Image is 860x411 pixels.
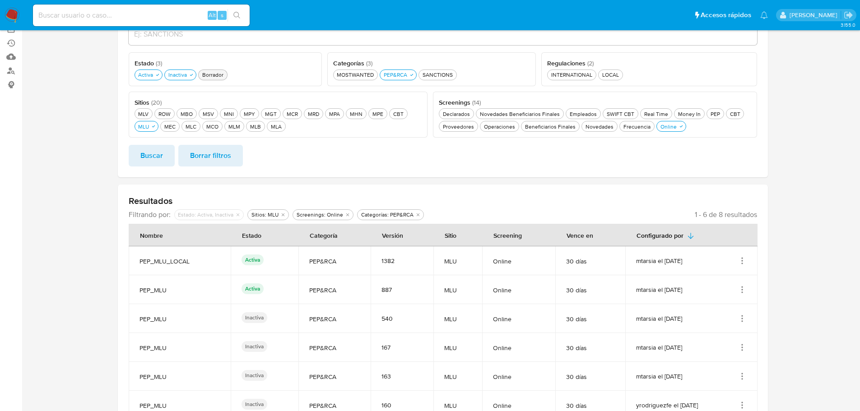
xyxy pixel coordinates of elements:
[790,11,841,19] p: nicolas.tyrkiel@mercadolibre.com
[841,21,855,28] span: 3.155.0
[209,11,216,19] span: Alt
[228,9,246,22] button: search-icon
[701,10,751,20] span: Accesos rápidos
[760,11,768,19] a: Notificaciones
[33,9,250,21] input: Buscar usuario o caso...
[844,10,853,20] a: Salir
[221,11,223,19] span: s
